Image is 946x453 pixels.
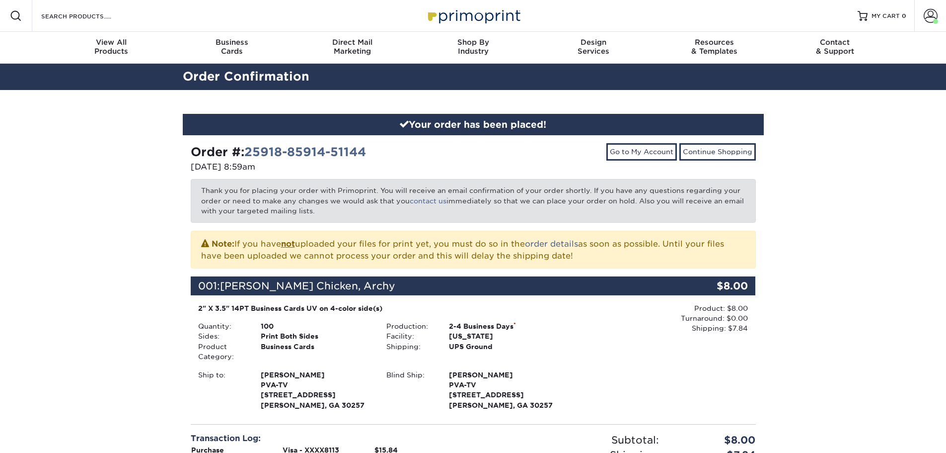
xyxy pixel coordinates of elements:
[191,321,253,331] div: Quantity:
[424,5,523,26] img: Primoprint
[413,38,533,47] span: Shop By
[413,32,533,64] a: Shop ByIndustry
[292,38,413,56] div: Marketing
[183,114,764,136] div: Your order has been placed!
[379,321,441,331] div: Production:
[449,390,560,400] span: [STREET_ADDRESS]
[51,32,172,64] a: View AllProducts
[201,237,745,262] p: If you have uploaded your files for print yet, you must do so in the as soon as possible. Until y...
[775,32,895,64] a: Contact& Support
[654,32,775,64] a: Resources& Templates
[261,390,371,400] span: [STREET_ADDRESS]
[51,38,172,56] div: Products
[413,38,533,56] div: Industry
[449,380,560,390] span: PVA-TV
[292,38,413,47] span: Direct Mail
[191,433,466,445] div: Transaction Log:
[261,380,371,390] span: PVA-TV
[441,321,567,331] div: 2-4 Business Days
[449,370,560,409] strong: [PERSON_NAME], GA 30257
[261,370,371,409] strong: [PERSON_NAME], GA 30257
[654,38,775,56] div: & Templates
[902,12,906,19] span: 0
[253,321,379,331] div: 100
[220,280,395,292] span: [PERSON_NAME] Chicken, Archy
[191,179,756,222] p: Thank you for placing your order with Primoprint. You will receive an email confirmation of your ...
[212,239,234,249] strong: Note:
[191,276,661,295] div: 001:
[533,38,654,56] div: Services
[292,32,413,64] a: Direct MailMarketing
[379,370,441,411] div: Blind Ship:
[441,342,567,352] div: UPS Ground
[171,38,292,47] span: Business
[171,38,292,56] div: Cards
[666,433,763,448] div: $8.00
[525,239,578,249] a: order details
[661,276,756,295] div: $8.00
[175,68,771,86] h2: Order Confirmation
[775,38,895,56] div: & Support
[654,38,775,47] span: Resources
[51,38,172,47] span: View All
[191,370,253,411] div: Ship to:
[191,342,253,362] div: Product Category:
[533,38,654,47] span: Design
[281,239,295,249] b: not
[244,145,366,159] a: 25918-85914-51144
[606,143,677,160] a: Go to My Account
[441,331,567,341] div: [US_STATE]
[567,303,748,334] div: Product: $8.00 Turnaround: $0.00 Shipping: $7.84
[449,370,560,380] span: [PERSON_NAME]
[198,303,560,313] div: 2" X 3.5" 14PT Business Cards UV on 4-color side(s)
[40,10,137,22] input: SEARCH PRODUCTS.....
[775,38,895,47] span: Contact
[191,331,253,341] div: Sides:
[533,32,654,64] a: DesignServices
[253,331,379,341] div: Print Both Sides
[872,12,900,20] span: MY CART
[473,433,666,448] div: Subtotal:
[253,342,379,362] div: Business Cards
[379,342,441,352] div: Shipping:
[410,197,446,205] a: contact us
[379,331,441,341] div: Facility:
[261,370,371,380] span: [PERSON_NAME]
[191,145,366,159] strong: Order #:
[191,161,466,173] p: [DATE] 8:59am
[679,143,756,160] a: Continue Shopping
[171,32,292,64] a: BusinessCards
